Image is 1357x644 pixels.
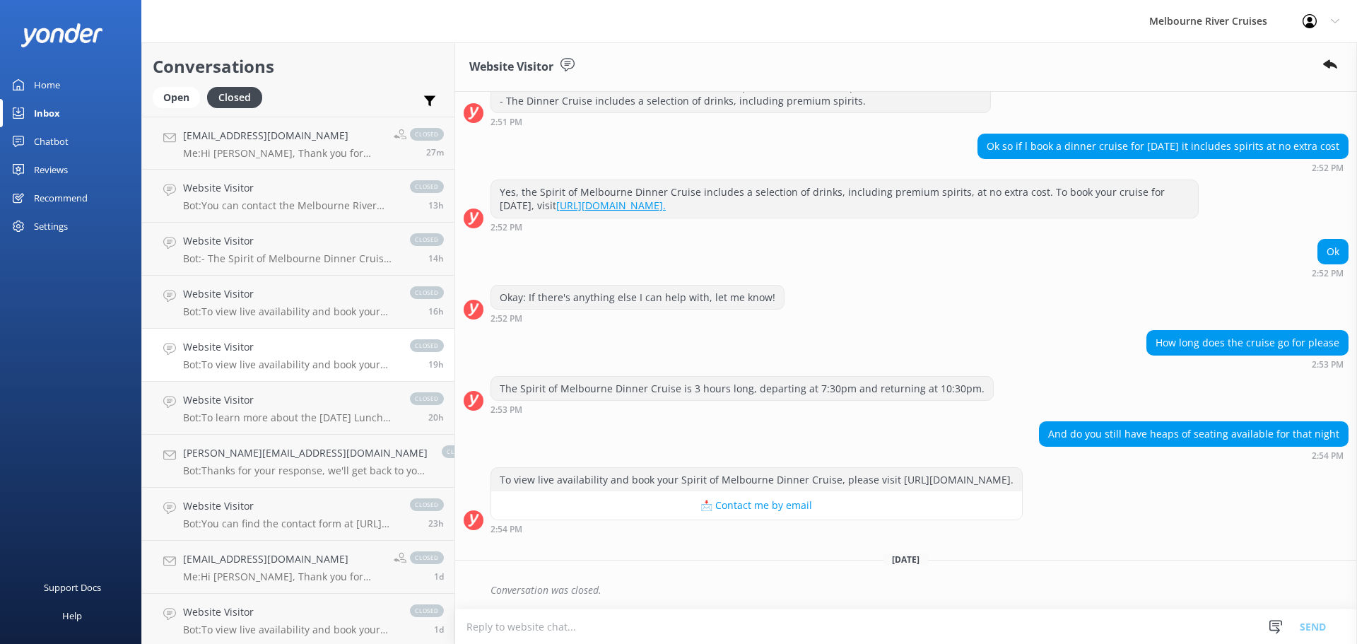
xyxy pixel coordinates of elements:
div: - On the Bottomless Brunch Afloat Brunch Cruise, spirits are available for purchase, but not incl... [491,75,990,112]
div: Ok [1318,240,1348,264]
div: The Spirit of Melbourne Dinner Cruise is 3 hours long, departing at 7:30pm and returning at 10:30pm. [491,377,993,401]
div: 02:54pm 14-Aug-2025 (UTC +10:00) Australia/Sydney [1039,450,1349,460]
a: [URL][DOMAIN_NAME]. [556,199,666,212]
div: 02:52pm 14-Aug-2025 (UTC +10:00) Australia/Sydney [490,313,785,323]
span: closed [410,180,444,193]
h4: [EMAIL_ADDRESS][DOMAIN_NAME] [183,128,383,144]
a: Website VisitorBot:You can contact the Melbourne River Cruises team by emailing [EMAIL_ADDRESS][D... [142,170,454,223]
h3: Website Visitor [469,58,553,76]
div: 02:52pm 14-Aug-2025 (UTC +10:00) Australia/Sydney [977,163,1349,172]
div: Yes, the Spirit of Melbourne Dinner Cruise includes a selection of drinks, including premium spir... [491,180,1198,218]
p: Bot: To learn more about the [DATE] Lunch Cruise and to make a booking, please visit [URL][DOMAIN... [183,411,396,424]
span: 09:11am 14-Aug-2025 (UTC +10:00) Australia/Sydney [434,570,444,582]
a: Website VisitorBot:To view live availability and book your Spirit of Melbourne Dinner Cruise, ple... [142,329,454,382]
div: How long does the cruise go for please [1147,331,1348,355]
span: 08:26am 14-Aug-2025 (UTC +10:00) Australia/Sydney [434,623,444,636]
a: [EMAIL_ADDRESS][DOMAIN_NAME]Me:Hi [PERSON_NAME], Thank you for your interest in Spirit of [GEOGRA... [142,117,454,170]
div: Okay: If there's anything else I can help with, let me know! [491,286,784,310]
span: 02:54pm 14-Aug-2025 (UTC +10:00) Australia/Sydney [428,358,444,370]
span: closed [410,128,444,141]
strong: 2:52 PM [1312,269,1344,278]
h4: Website Visitor [183,604,396,620]
span: 10:15am 15-Aug-2025 (UTC +10:00) Australia/Sydney [426,146,444,158]
div: Open [153,87,200,108]
div: 02:53pm 14-Aug-2025 (UTC +10:00) Australia/Sydney [1146,359,1349,369]
div: Inbox [34,99,60,127]
a: Closed [207,89,269,105]
span: 08:23pm 14-Aug-2025 (UTC +10:00) Australia/Sydney [428,252,444,264]
p: Bot: You can find the contact form at [URL][DOMAIN_NAME]. [183,517,396,530]
div: 2025-08-14T23:43:33.275 [464,578,1349,602]
h4: Website Visitor [183,498,396,514]
div: Home [34,71,60,99]
div: Chatbot [34,127,69,156]
div: And do you still have heaps of seating available for that night [1040,422,1348,446]
strong: 2:53 PM [1312,361,1344,369]
button: 📩 Contact me by email [491,491,1022,520]
div: Ok so if l book a dinner cruise for [DATE] it includes spirits at no extra cost [978,134,1348,158]
span: closed [410,498,444,511]
span: closed [410,286,444,299]
p: Bot: To view live availability and book your Spirit of Melbourne Dinner Cruise, please visit [URL... [183,358,396,371]
div: 02:53pm 14-Aug-2025 (UTC +10:00) Australia/Sydney [490,404,994,414]
span: closed [410,604,444,617]
a: Website VisitorBot:To learn more about the [DATE] Lunch Cruise and to make a booking, please visi... [142,382,454,435]
span: 01:57pm 14-Aug-2025 (UTC +10:00) Australia/Sydney [428,411,444,423]
div: Settings [34,212,68,240]
h4: [EMAIL_ADDRESS][DOMAIN_NAME] [183,551,383,567]
a: Website VisitorBot:You can find the contact form at [URL][DOMAIN_NAME].closed23h [142,488,454,541]
h4: Website Visitor [183,286,396,302]
strong: 2:54 PM [490,525,522,534]
strong: 2:52 PM [490,223,522,232]
span: 08:58pm 14-Aug-2025 (UTC +10:00) Australia/Sydney [428,199,444,211]
span: 11:06am 14-Aug-2025 (UTC +10:00) Australia/Sydney [428,517,444,529]
p: Me: Hi [PERSON_NAME], Thank you for your interest in Spirit of [GEOGRAPHIC_DATA]. Your experience... [183,147,383,160]
p: Bot: Thanks for your response, we'll get back to you as soon as we can during opening hours. [183,464,428,477]
p: Me: Hi [PERSON_NAME], Thank you for reaching out. Unfortunately, we will not be offering dinner s... [183,570,383,583]
span: [DATE] [883,554,928,566]
div: Help [62,602,82,630]
div: 02:51pm 14-Aug-2025 (UTC +10:00) Australia/Sydney [490,117,991,127]
h4: Website Visitor [183,233,396,249]
strong: 2:52 PM [490,315,522,323]
h2: Conversations [153,53,444,80]
strong: 2:53 PM [490,406,522,414]
strong: 2:51 PM [490,118,522,127]
h4: Website Visitor [183,180,396,196]
span: closed [410,339,444,352]
div: Support Docs [44,573,101,602]
div: Reviews [34,156,68,184]
div: Recommend [34,184,88,212]
div: 02:52pm 14-Aug-2025 (UTC +10:00) Australia/Sydney [490,222,1199,232]
p: Bot: You can contact the Melbourne River Cruises team by emailing [EMAIL_ADDRESS][DOMAIN_NAME]. V... [183,199,396,212]
div: 02:52pm 14-Aug-2025 (UTC +10:00) Australia/Sydney [1312,268,1349,278]
strong: 2:52 PM [1312,164,1344,172]
h4: Website Visitor [183,339,396,355]
div: To view live availability and book your Spirit of Melbourne Dinner Cruise, please visit [URL][DOM... [491,468,1022,492]
a: Open [153,89,207,105]
p: Bot: To view live availability and book your Melbourne River Cruise experience, please visit: [UR... [183,623,396,636]
h4: [PERSON_NAME][EMAIL_ADDRESS][DOMAIN_NAME] [183,445,428,461]
span: closed [410,551,444,564]
span: closed [410,233,444,246]
span: 05:55pm 14-Aug-2025 (UTC +10:00) Australia/Sydney [428,305,444,317]
span: closed [442,445,476,458]
strong: 2:54 PM [1312,452,1344,460]
a: [PERSON_NAME][EMAIL_ADDRESS][DOMAIN_NAME]Bot:Thanks for your response, we'll get back to you as s... [142,435,454,488]
p: Bot: - The Spirit of Melbourne Dinner Cruise features a four-course menu with an entrée, main, de... [183,252,396,265]
div: 02:54pm 14-Aug-2025 (UTC +10:00) Australia/Sydney [490,524,1023,534]
p: Bot: To view live availability and book your Melbourne River Cruise experience, please visit: [UR... [183,305,396,318]
span: closed [410,392,444,405]
a: Website VisitorBot:To view live availability and book your Melbourne River Cruise experience, ple... [142,276,454,329]
img: yonder-white-logo.png [21,23,102,47]
a: [EMAIL_ADDRESS][DOMAIN_NAME]Me:Hi [PERSON_NAME], Thank you for reaching out. Unfortunately, we wi... [142,541,454,594]
div: Conversation was closed. [490,578,1349,602]
h4: Website Visitor [183,392,396,408]
a: Website VisitorBot:- The Spirit of Melbourne Dinner Cruise features a four-course menu with an en... [142,223,454,276]
div: Closed [207,87,262,108]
